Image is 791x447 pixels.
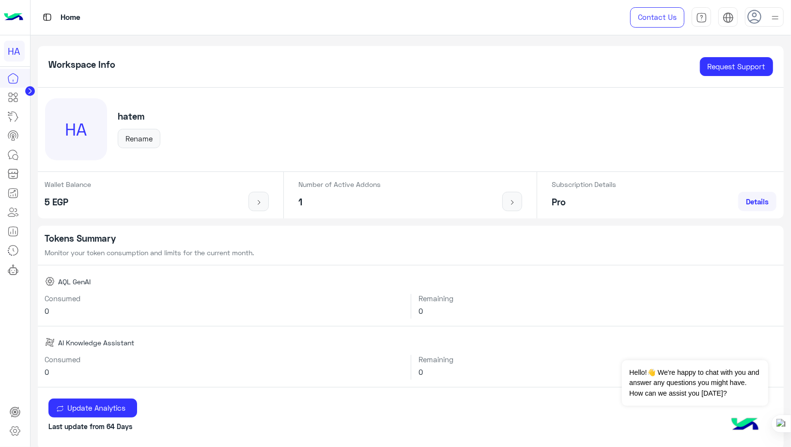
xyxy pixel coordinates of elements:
p: Monitor your token consumption and limits for the current month. [45,247,777,258]
a: tab [692,7,711,28]
h6: Remaining [419,294,776,303]
img: update icon [56,405,64,413]
h5: Tokens Summary [45,233,777,244]
button: Update Analytics [48,399,137,418]
p: Last update from 64 Days [48,421,773,432]
p: Subscription Details [552,179,616,189]
h5: 5 EGP [45,197,92,208]
span: AQL GenAI [58,277,91,287]
div: HA [45,98,107,160]
img: AI Knowledge Assistant [45,338,55,347]
img: tab [41,11,53,23]
a: Request Support [700,57,773,77]
p: Wallet Balance [45,179,92,189]
img: icon [506,199,518,206]
a: Details [738,192,776,211]
h6: Consumed [45,355,403,364]
img: profile [769,12,781,24]
span: Details [746,197,769,206]
p: Home [61,11,80,24]
img: AQL GenAI [45,277,55,286]
h5: Pro [552,197,616,208]
img: tab [723,12,734,23]
img: tab [696,12,707,23]
span: Update Analytics [64,403,129,412]
img: Logo [4,7,23,28]
button: Rename [118,129,160,148]
p: Number of Active Addons [298,179,381,189]
h5: hatem [118,111,160,122]
img: icon [253,199,265,206]
h6: Consumed [45,294,403,303]
h6: 0 [45,368,403,376]
h5: Workspace Info [48,59,115,70]
h6: Remaining [419,355,776,364]
a: Contact Us [630,7,684,28]
img: hulul-logo.png [728,408,762,442]
h6: 0 [45,307,403,315]
div: HA [4,41,25,62]
h5: 1 [298,197,381,208]
h6: 0 [419,368,776,376]
span: Hello!👋 We're happy to chat with you and answer any questions you might have. How can we assist y... [622,360,768,406]
span: AI Knowledge Assistant [58,338,134,348]
h6: 0 [419,307,776,315]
